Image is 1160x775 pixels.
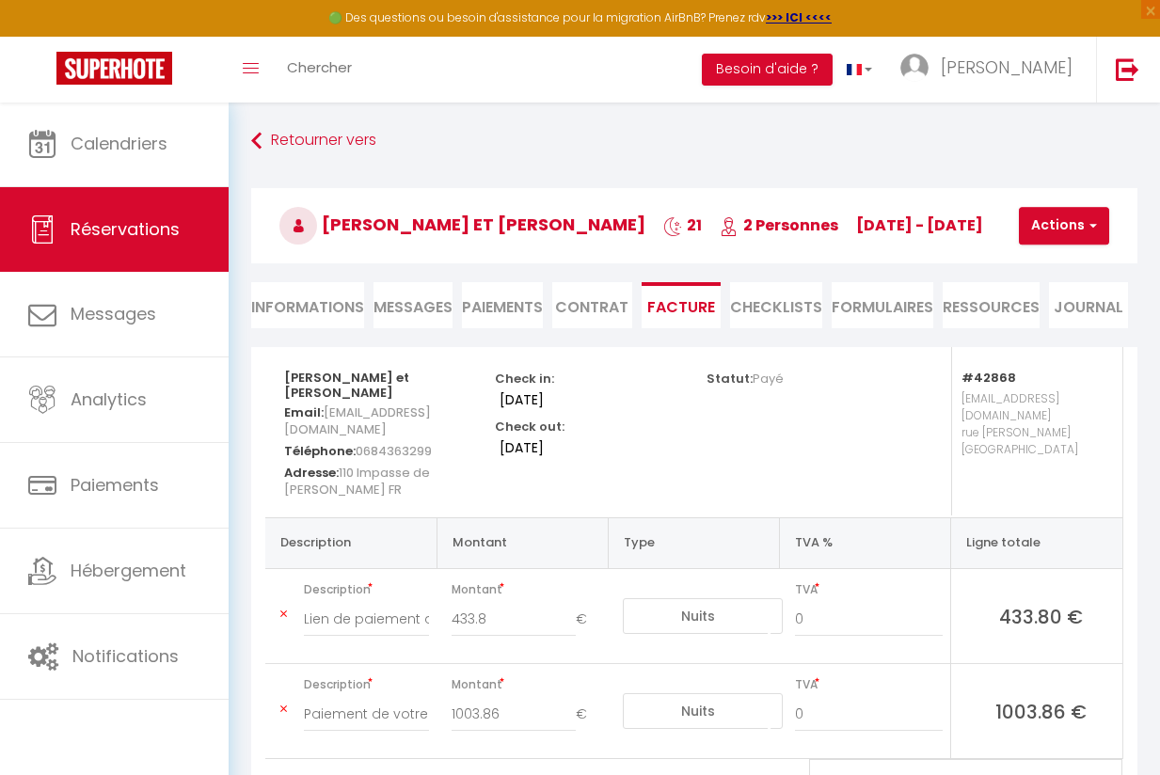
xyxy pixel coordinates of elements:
[780,518,951,568] th: TVA %
[1116,57,1139,81] img: logout
[273,37,366,103] a: Chercher
[900,54,929,82] img: ...
[576,603,600,637] span: €
[795,577,944,603] span: TVA
[284,464,339,482] strong: Adresse:
[608,518,779,568] th: Type
[304,672,429,698] span: Description
[71,559,186,582] span: Hébergement
[642,282,721,328] li: Facture
[941,55,1073,79] span: [PERSON_NAME]
[495,414,564,435] p: Check out:
[287,57,352,77] span: Chercher
[1019,207,1109,245] button: Actions
[56,52,172,85] img: Super Booking
[251,124,1137,158] a: Retourner vers
[251,282,364,328] li: Informations
[279,213,645,236] span: [PERSON_NAME] et [PERSON_NAME]
[495,366,554,387] p: Check in:
[462,282,543,328] li: Paiements
[1049,282,1128,328] li: Journal
[71,132,167,155] span: Calendriers
[284,403,324,421] strong: Email:
[71,217,180,241] span: Réservations
[71,387,147,411] span: Analytics
[71,302,156,325] span: Messages
[966,698,1115,724] span: 1003.86 €
[284,442,356,460] strong: Téléphone:
[265,518,437,568] th: Description
[720,214,838,236] span: 2 Personnes
[71,473,159,497] span: Paiements
[766,9,832,25] a: >>> ICI <<<<
[730,282,822,328] li: CHECKLISTS
[856,214,983,236] span: [DATE] - [DATE]
[437,518,608,568] th: Montant
[356,437,432,465] span: 0684363299
[961,369,1016,387] strong: #42868
[304,577,429,603] span: Description
[284,369,409,402] strong: [PERSON_NAME] et [PERSON_NAME]
[284,459,430,503] span: 110 Impasse de [PERSON_NAME] FR
[663,214,702,236] span: 21
[753,370,784,387] span: Payé
[966,603,1115,629] span: 433.80 €
[373,296,453,318] span: Messages
[452,577,600,603] span: Montant
[576,698,600,732] span: €
[707,366,784,387] p: Statut:
[951,518,1122,568] th: Ligne totale
[702,54,833,86] button: Besoin d'aide ?
[886,37,1096,103] a: ... [PERSON_NAME]
[795,672,944,698] span: TVA
[452,672,600,698] span: Montant
[72,644,179,668] span: Notifications
[832,282,933,328] li: FORMULAIRES
[284,399,431,443] span: [EMAIL_ADDRESS][DOMAIN_NAME]
[552,282,631,328] li: Contrat
[943,282,1040,328] li: Ressources
[961,386,1104,497] p: [EMAIL_ADDRESS][DOMAIN_NAME] rue [PERSON_NAME] [GEOGRAPHIC_DATA]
